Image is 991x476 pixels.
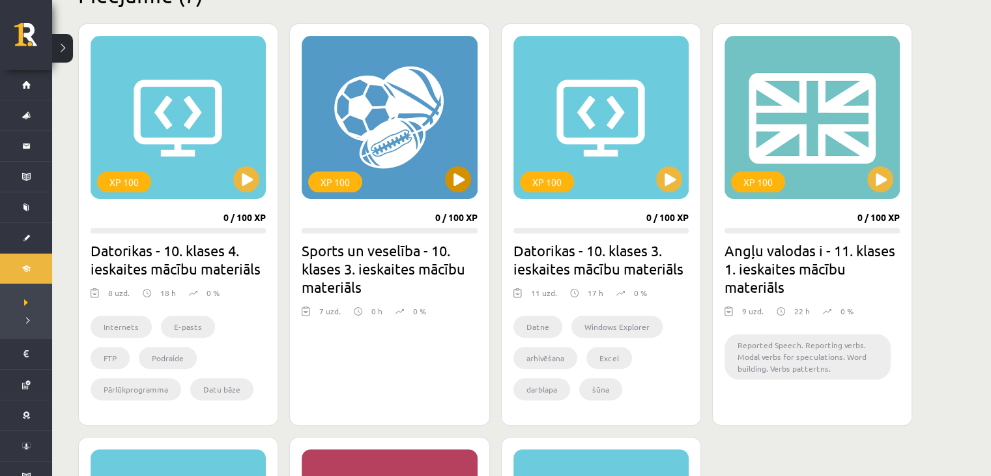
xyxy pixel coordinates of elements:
[91,347,130,369] li: FTP
[513,241,689,278] h2: Datorikas - 10. klases 3. ieskaites mācību materiāls
[14,23,52,55] a: Rīgas 1. Tālmācības vidusskola
[161,316,215,338] li: E-pasts
[586,347,632,369] li: Excel
[319,305,341,325] div: 7 uzd.
[742,305,764,325] div: 9 uzd.
[725,241,900,296] h2: Angļu valodas i - 11. klases 1. ieskaites mācību materiāls
[108,287,130,306] div: 8 uzd.
[520,171,574,192] div: XP 100
[302,241,477,296] h2: Sports un veselība - 10. klases 3. ieskaites mācību materiāls
[308,171,362,192] div: XP 100
[571,316,663,338] li: Windows Explorer
[160,287,176,299] p: 18 h
[579,378,622,400] li: šūna
[725,334,891,379] li: Reported Speech. Reporting verbs. Modal verbs for speculations. Word building. Verbs pattertns.
[139,347,197,369] li: Podraide
[513,378,570,400] li: darblapa
[413,305,426,317] p: 0 %
[207,287,220,299] p: 0 %
[91,378,181,400] li: Pārlūkprogramma
[190,378,253,400] li: Datu bāze
[531,287,557,306] div: 11 uzd.
[840,305,854,317] p: 0 %
[731,171,785,192] div: XP 100
[97,171,151,192] div: XP 100
[371,305,382,317] p: 0 h
[794,305,810,317] p: 22 h
[91,241,266,278] h2: Datorikas - 10. klases 4. ieskaites mācību materiāls
[513,347,577,369] li: arhivēšana
[91,316,152,338] li: Internets
[634,287,647,299] p: 0 %
[513,316,562,338] li: Datne
[588,287,603,299] p: 17 h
